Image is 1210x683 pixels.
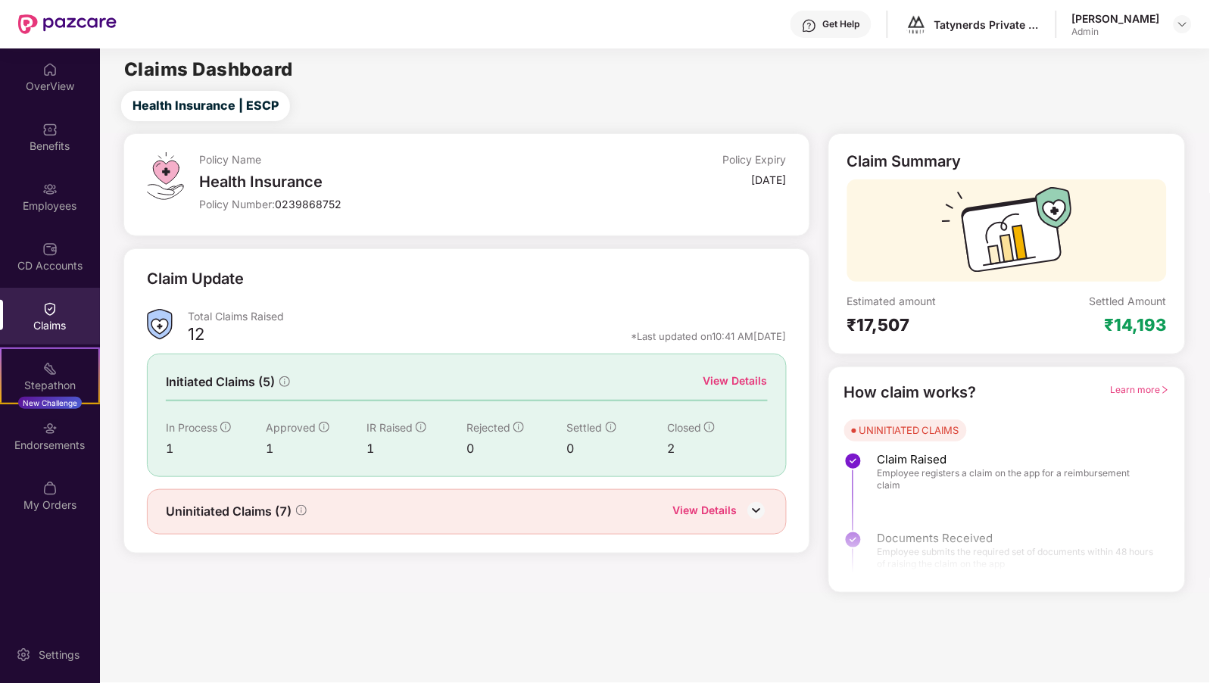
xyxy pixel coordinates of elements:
img: DownIcon [745,499,768,522]
span: info-circle [319,422,329,432]
img: svg+xml;base64,PHN2ZyBpZD0iSGVscC0zMngzMiIgeG1sbnM9Imh0dHA6Ly93d3cudzMub3JnLzIwMDAvc3ZnIiB3aWR0aD... [802,18,817,33]
div: UNINITIATED CLAIMS [859,423,959,438]
div: 12 [188,323,204,349]
span: info-circle [416,422,426,432]
span: info-circle [279,376,290,387]
div: [DATE] [752,173,787,187]
img: svg+xml;base64,PHN2ZyB3aWR0aD0iMTcyIiBoZWlnaHQ9IjExMyIgdmlld0JveD0iMCAwIDE3MiAxMTMiIGZpbGw9Im5vbm... [942,187,1072,282]
div: Stepathon [2,378,98,393]
span: Health Insurance | ESCP [133,96,279,115]
span: info-circle [704,422,715,432]
span: Settled [567,421,603,434]
span: Claim Raised [878,452,1155,467]
span: Learn more [1111,384,1170,395]
span: Employee registers a claim on the app for a reimbursement claim [878,467,1155,491]
div: Claim Summary [847,152,962,170]
span: Uninitiated Claims (7) [166,502,292,521]
span: info-circle [220,422,231,432]
img: svg+xml;base64,PHN2ZyBpZD0iSG9tZSIgeG1sbnM9Imh0dHA6Ly93d3cudzMub3JnLzIwMDAvc3ZnIiB3aWR0aD0iMjAiIG... [42,62,58,77]
div: View Details [703,373,768,389]
div: 1 [366,439,466,458]
img: svg+xml;base64,PHN2ZyBpZD0iU3RlcC1Eb25lLTMyeDMyIiB4bWxucz0iaHR0cDovL3d3dy53My5vcmcvMjAwMC9zdmciIH... [844,452,862,470]
span: info-circle [513,422,524,432]
span: IR Raised [366,421,413,434]
div: Policy Expiry [723,152,787,167]
span: 0239868752 [275,198,341,211]
img: svg+xml;base64,PHN2ZyB4bWxucz0iaHR0cDovL3d3dy53My5vcmcvMjAwMC9zdmciIHdpZHRoPSI0OS4zMiIgaGVpZ2h0PS... [147,152,184,200]
span: info-circle [296,505,307,516]
div: [PERSON_NAME] [1072,11,1160,26]
div: Get Help [823,18,860,30]
div: Estimated amount [847,294,1007,308]
span: Initiated Claims (5) [166,373,275,391]
div: Policy Number: [199,197,591,211]
div: *Last updated on 10:41 AM[DATE] [632,329,787,343]
img: svg+xml;base64,PHN2ZyBpZD0iRW5kb3JzZW1lbnRzIiB4bWxucz0iaHR0cDovL3d3dy53My5vcmcvMjAwMC9zdmciIHdpZH... [42,421,58,436]
span: Closed [667,421,701,434]
div: Policy Name [199,152,591,167]
span: In Process [166,421,217,434]
div: ₹17,507 [847,314,1007,335]
div: Health Insurance [199,173,591,191]
img: logo%20-%20black%20(1).png [906,14,928,36]
div: Claim Update [147,267,244,291]
div: ₹14,193 [1105,314,1167,335]
div: 1 [266,439,366,458]
div: Settled Amount [1090,294,1167,308]
h2: Claims Dashboard [124,61,293,79]
img: New Pazcare Logo [18,14,117,34]
span: right [1161,385,1170,395]
img: svg+xml;base64,PHN2ZyBpZD0iQ2xhaW0iIHhtbG5zPSJodHRwOi8vd3d3LnczLm9yZy8yMDAwL3N2ZyIgd2lkdGg9IjIwIi... [42,301,58,317]
img: svg+xml;base64,PHN2ZyBpZD0iQ0RfQWNjb3VudHMiIGRhdGEtbmFtZT0iQ0QgQWNjb3VudHMiIHhtbG5zPSJodHRwOi8vd3... [42,242,58,257]
div: Settings [34,647,84,663]
img: svg+xml;base64,PHN2ZyBpZD0iRHJvcGRvd24tMzJ4MzIiIHhtbG5zPSJodHRwOi8vd3d3LnczLm9yZy8yMDAwL3N2ZyIgd2... [1177,18,1189,30]
div: How claim works? [844,381,977,404]
img: svg+xml;base64,PHN2ZyBpZD0iU2V0dGluZy0yMHgyMCIgeG1sbnM9Imh0dHA6Ly93d3cudzMub3JnLzIwMDAvc3ZnIiB3aW... [16,647,31,663]
div: 2 [667,439,767,458]
div: Total Claims Raised [188,309,787,323]
div: 0 [567,439,667,458]
div: 0 [466,439,566,458]
span: Approved [266,421,316,434]
img: ClaimsSummaryIcon [147,309,173,340]
button: Health Insurance | ESCP [121,91,290,121]
div: New Challenge [18,397,82,409]
div: 1 [166,439,266,458]
img: svg+xml;base64,PHN2ZyBpZD0iTXlfT3JkZXJzIiBkYXRhLW5hbWU9Ik15IE9yZGVycyIgeG1sbnM9Imh0dHA6Ly93d3cudz... [42,481,58,496]
div: Admin [1072,26,1160,38]
span: info-circle [606,422,616,432]
div: Tatynerds Private Limited [934,17,1040,32]
img: svg+xml;base64,PHN2ZyBpZD0iQmVuZWZpdHMiIHhtbG5zPSJodHRwOi8vd3d3LnczLm9yZy8yMDAwL3N2ZyIgd2lkdGg9Ij... [42,122,58,137]
div: View Details [673,502,738,522]
img: svg+xml;base64,PHN2ZyB4bWxucz0iaHR0cDovL3d3dy53My5vcmcvMjAwMC9zdmciIHdpZHRoPSIyMSIgaGVpZ2h0PSIyMC... [42,361,58,376]
img: svg+xml;base64,PHN2ZyBpZD0iRW1wbG95ZWVzIiB4bWxucz0iaHR0cDovL3d3dy53My5vcmcvMjAwMC9zdmciIHdpZHRoPS... [42,182,58,197]
span: Rejected [466,421,510,434]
